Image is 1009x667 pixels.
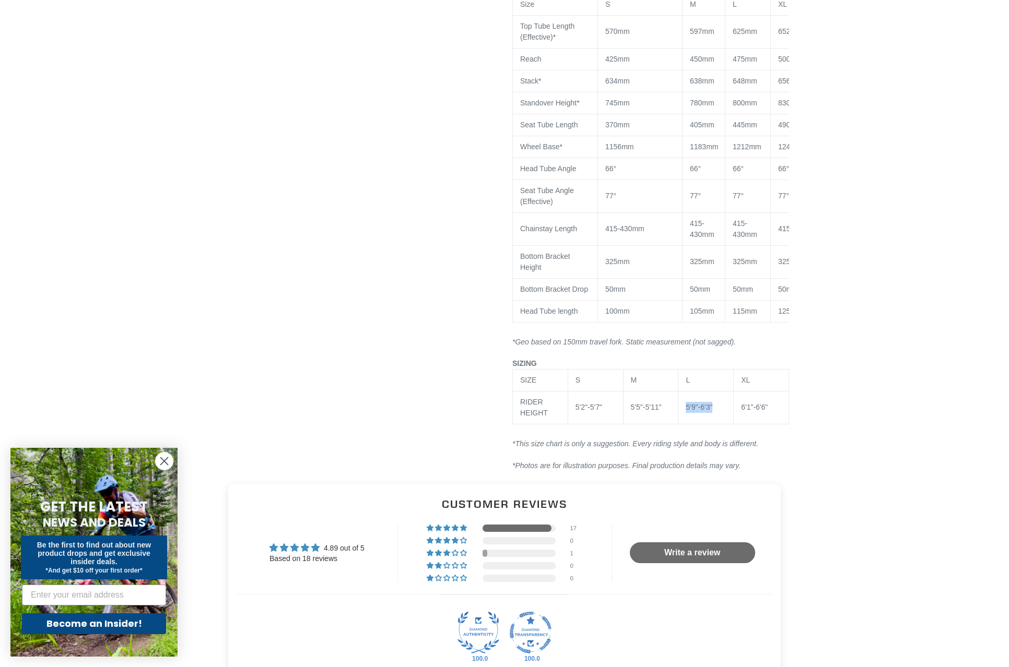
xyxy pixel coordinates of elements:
span: 100mm [605,307,630,315]
span: 648mm [733,77,757,85]
span: 745mm [605,99,630,107]
span: 77° [778,192,789,200]
h2: Customer Reviews [237,496,772,511]
span: 597mm [690,27,714,35]
span: 66° [733,164,744,173]
a: Judge.me Diamond Transparent Shop medal 100.0 [510,612,552,653]
span: 656mm [778,77,803,85]
span: 77° [605,192,616,200]
span: 638mm [690,77,714,85]
span: 425mm [605,55,630,63]
span: Standover Height* [520,99,580,107]
div: 100.0 [470,654,487,663]
span: 50mm [690,285,710,293]
span: Stack* [520,77,541,85]
span: 415-430mm [778,224,817,233]
span: 780mm [690,99,714,107]
span: Top Tube Length (Effective)* [520,22,574,41]
span: *Photos are for illustration purposes. Final production details may vary. [512,461,741,470]
span: Be the first to find out about new product drops and get exclusive insider deals. [37,541,151,566]
span: 634mm [605,77,630,85]
input: Enter your email address [22,585,166,605]
span: 1212mm [733,142,761,151]
span: 125mm [778,307,803,315]
span: 415-430mm [733,219,757,239]
span: 830mm [778,99,803,107]
span: 66° [778,164,789,173]
span: GET THE LATEST [40,497,148,516]
div: 5'2"-5'7" [576,402,616,413]
div: 6'1"-6'6" [741,402,781,413]
span: 1241mm [778,142,806,151]
button: Become an Insider! [22,613,166,634]
div: 100.0 [522,654,539,663]
div: 6% (1) reviews with 3 star rating [427,550,468,557]
span: 625mm [733,27,757,35]
span: 1183mm [690,142,718,151]
span: 325mm [778,257,803,266]
span: Head Tube length [520,307,578,315]
span: 475mm [733,55,757,63]
div: Average rating is 4.89 stars [269,542,365,554]
td: Bottom Bracket Height [513,245,598,278]
span: 105mm [690,307,714,315]
span: 50mm [778,285,799,293]
span: 500mm [778,55,803,63]
span: 490mm [778,121,803,129]
span: 445mm [733,121,757,129]
span: 415-430mm [690,219,714,239]
a: Judge.me Diamond Authentic Shop medal 100.0 [457,612,499,653]
span: 4.89 out of 5 [324,544,365,552]
span: *And get $10 off your first order* [45,567,142,574]
span: 325mm [690,257,714,266]
span: SIZING [512,359,537,367]
button: Close dialog [155,452,173,470]
div: L [686,375,726,386]
span: 800mm [733,99,757,107]
span: 66° [605,164,616,173]
div: SIZE [520,375,560,386]
img: Judge.me Diamond Authentic Shop medal [457,612,499,653]
span: Chainstay Length [520,224,577,233]
div: 5'9"-6'3" [686,402,726,413]
span: 325mm [733,257,757,266]
span: 50mm [605,285,626,293]
img: Judge.me Diamond Transparent Shop medal [510,612,552,653]
span: 50mm [733,285,753,293]
span: Seat Tube Angle (Effective) [520,186,574,206]
span: Bottom Bracket Drop [520,285,588,293]
span: Seat Tube Length [520,121,578,129]
span: 77° [733,192,744,200]
em: *This size chart is only a suggestion. Every riding style and body is different. [512,439,758,448]
span: NEWS AND DEALS [43,514,146,531]
span: 77° [690,192,701,200]
i: *Geo based on 150mm travel fork. Static measurement (not sagged). [512,338,736,346]
div: 5'5"-5'11" [631,402,671,413]
a: Write a review [630,542,755,563]
div: M [631,375,671,386]
span: 415-430mm [605,224,644,233]
div: RIDER HEIGHT [520,397,560,419]
span: 570mm [605,27,630,35]
td: S [568,369,623,391]
span: 325mm [605,257,630,266]
div: 17 [570,525,583,532]
span: Wheel Base* [520,142,562,151]
span: 450mm [690,55,714,63]
div: 1 [570,550,583,557]
span: 1156mm [605,142,633,151]
div: Diamond Authentic Shop. 100% of published reviews are verified reviews [457,612,499,657]
span: Head Tube Angle [520,164,576,173]
div: Based on 18 reviews [269,554,365,564]
span: 405mm [690,121,714,129]
div: 94% (17) reviews with 5 star rating [427,525,468,532]
div: Diamond Transparent Shop. Published 100% of verified reviews received in total [510,612,552,657]
div: XL [741,375,781,386]
span: 115mm [733,307,757,315]
span: Reach [520,55,541,63]
span: 652mm [778,27,803,35]
span: 66° [690,164,701,173]
span: 370mm [605,121,630,129]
